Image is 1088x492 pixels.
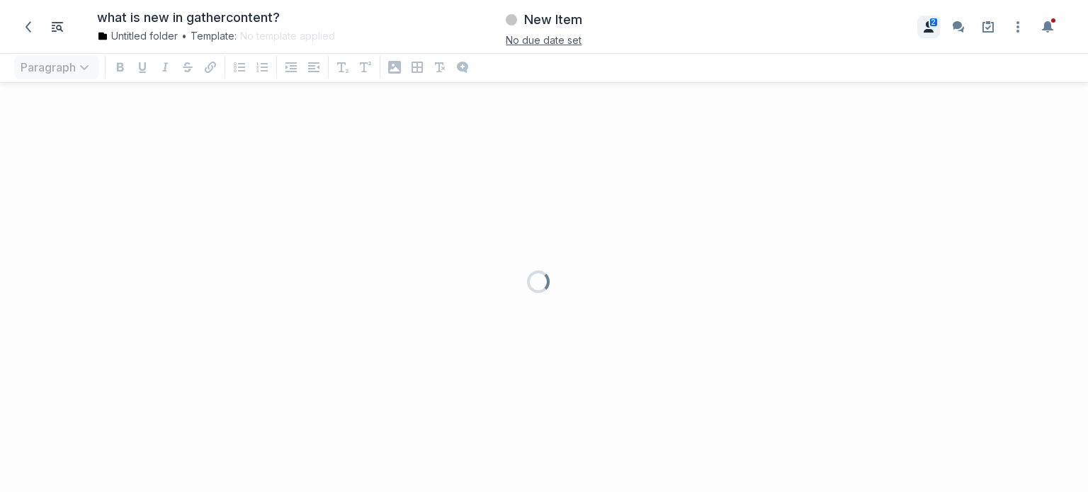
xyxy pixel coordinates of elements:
h3: New Item [524,11,582,28]
span: No due date set [506,34,582,46]
button: Toggle Item List [46,16,69,38]
span: 2 [929,17,939,28]
button: Enable the assignees sidebar [917,16,940,38]
a: Setup guide [977,16,999,38]
div: Template: [97,29,358,43]
h1: what is new in gathercontent? [97,10,358,26]
button: No due date set [506,33,582,47]
button: New Item [504,7,584,33]
button: Toggle the notification sidebar [1036,16,1059,38]
span: • [181,29,187,43]
div: No template applied [237,29,335,43]
div: New ItemNo due date set [373,7,715,46]
button: Enable the commenting sidebar [947,16,970,38]
a: Back [16,15,40,39]
a: Untitled folder [97,29,178,43]
div: Paragraph [11,52,102,82]
button: No template applied [240,29,335,43]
